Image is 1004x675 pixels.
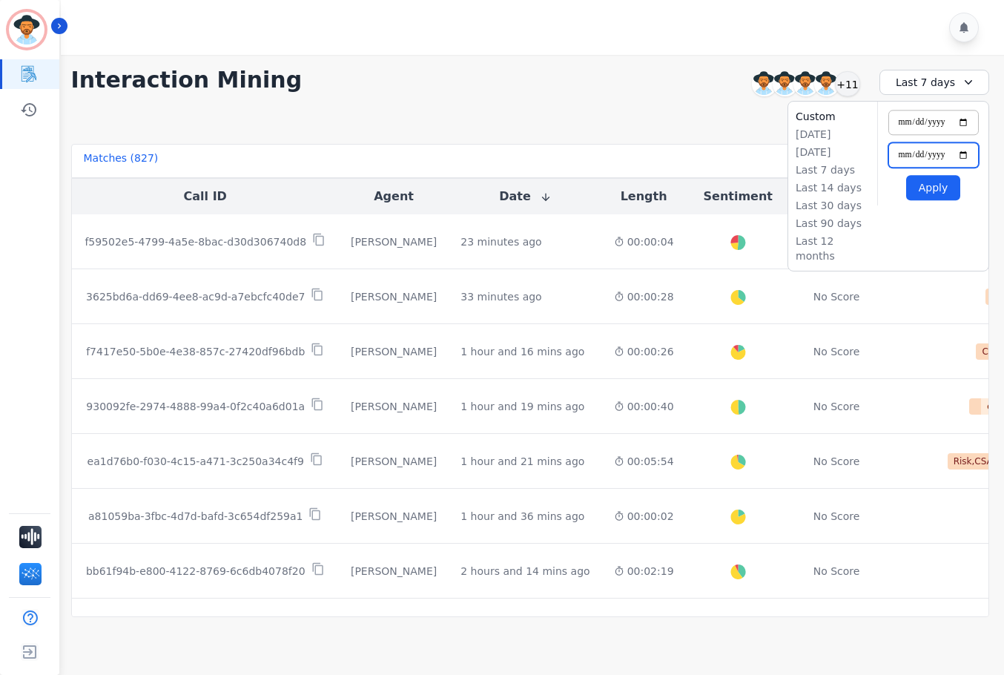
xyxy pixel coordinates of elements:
[813,399,860,414] div: No Score
[88,509,303,524] p: a81059ba-3fbc-4d7d-bafd-3c654df259a1
[835,71,860,96] div: +11
[813,509,860,524] div: No Score
[351,344,437,359] div: [PERSON_NAME]
[796,180,870,195] li: Last 14 days
[813,289,860,304] div: No Score
[184,188,227,205] button: Call ID
[948,453,1004,470] span: Risk,CSAT
[614,344,674,359] div: 00:00:26
[796,127,870,142] li: [DATE]
[813,564,860,579] div: No Score
[351,509,437,524] div: [PERSON_NAME]
[86,399,305,414] p: 930092fe-2974-4888-99a4-0f2c40a6d01a
[351,454,437,469] div: [PERSON_NAME]
[460,564,589,579] div: 2 hours and 14 mins ago
[704,188,773,205] button: Sentiment
[460,509,584,524] div: 1 hour and 36 mins ago
[87,454,304,469] p: ea1d76b0-f030-4c15-a471-3c250a34c4f9
[796,216,870,231] li: Last 90 days
[614,234,674,249] div: 00:00:04
[351,399,437,414] div: [PERSON_NAME]
[86,564,306,579] p: bb61f94b-e800-4122-8769-6c6db4078f20
[460,344,584,359] div: 1 hour and 16 mins ago
[86,289,305,304] p: 3625bd6a-dd69-4ee8-ac9d-a7ebcfc40de7
[813,454,860,469] div: No Score
[621,188,667,205] button: Length
[499,188,552,205] button: Date
[813,344,860,359] div: No Score
[374,188,414,205] button: Agent
[351,564,437,579] div: [PERSON_NAME]
[614,289,674,304] div: 00:00:28
[906,175,960,200] button: Apply
[796,162,870,177] li: Last 7 days
[351,234,437,249] div: [PERSON_NAME]
[9,12,44,47] img: Bordered avatar
[460,399,584,414] div: 1 hour and 19 mins ago
[614,509,674,524] div: 00:00:02
[351,289,437,304] div: [PERSON_NAME]
[460,234,541,249] div: 23 minutes ago
[879,70,989,95] div: Last 7 days
[71,67,303,93] h1: Interaction Mining
[460,289,541,304] div: 33 minutes ago
[614,399,674,414] div: 00:00:40
[85,234,306,249] p: f59502e5-4799-4a5e-8bac-d30d306740d8
[86,344,305,359] p: f7417e50-5b0e-4e38-857c-27420df96bdb
[796,145,870,159] li: [DATE]
[84,151,159,171] div: Matches ( 827 )
[796,198,870,213] li: Last 30 days
[460,454,584,469] div: 1 hour and 21 mins ago
[796,234,870,263] li: Last 12 months
[796,109,870,124] li: Custom
[614,454,674,469] div: 00:05:54
[614,564,674,579] div: 00:02:19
